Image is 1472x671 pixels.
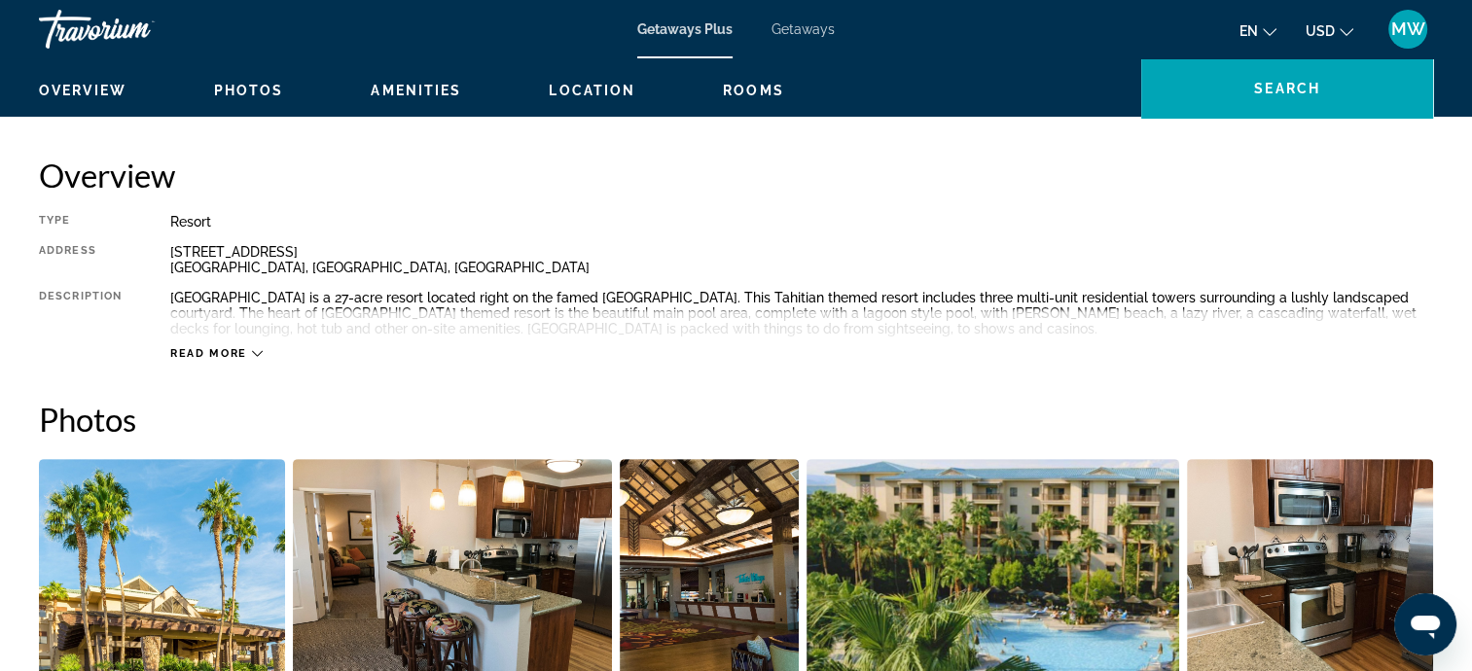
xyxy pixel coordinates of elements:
[39,4,233,54] a: Travorium
[214,83,284,98] span: Photos
[371,82,461,99] button: Amenities
[637,21,733,37] a: Getaways Plus
[170,290,1433,336] div: [GEOGRAPHIC_DATA] is a 27-acre resort located right on the famed [GEOGRAPHIC_DATA]. This Tahitian...
[1394,593,1456,655] iframe: Button to launch messaging window
[214,82,284,99] button: Photos
[549,82,635,99] button: Location
[1239,17,1276,45] button: Change language
[39,214,122,230] div: Type
[772,21,835,37] a: Getaways
[723,83,784,98] span: Rooms
[549,83,635,98] span: Location
[170,214,1433,230] div: Resort
[39,156,1433,194] h2: Overview
[170,244,1433,275] div: [STREET_ADDRESS] [GEOGRAPHIC_DATA], [GEOGRAPHIC_DATA], [GEOGRAPHIC_DATA]
[1254,81,1320,96] span: Search
[39,290,122,336] div: Description
[1306,17,1353,45] button: Change currency
[39,83,126,98] span: Overview
[170,346,263,361] button: Read more
[1141,58,1433,119] button: Search
[170,347,247,360] span: Read more
[1239,23,1258,39] span: en
[39,82,126,99] button: Overview
[1391,19,1425,39] span: MW
[371,83,461,98] span: Amenities
[1306,23,1335,39] span: USD
[723,82,784,99] button: Rooms
[1382,9,1433,50] button: User Menu
[39,400,1433,439] h2: Photos
[39,244,122,275] div: Address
